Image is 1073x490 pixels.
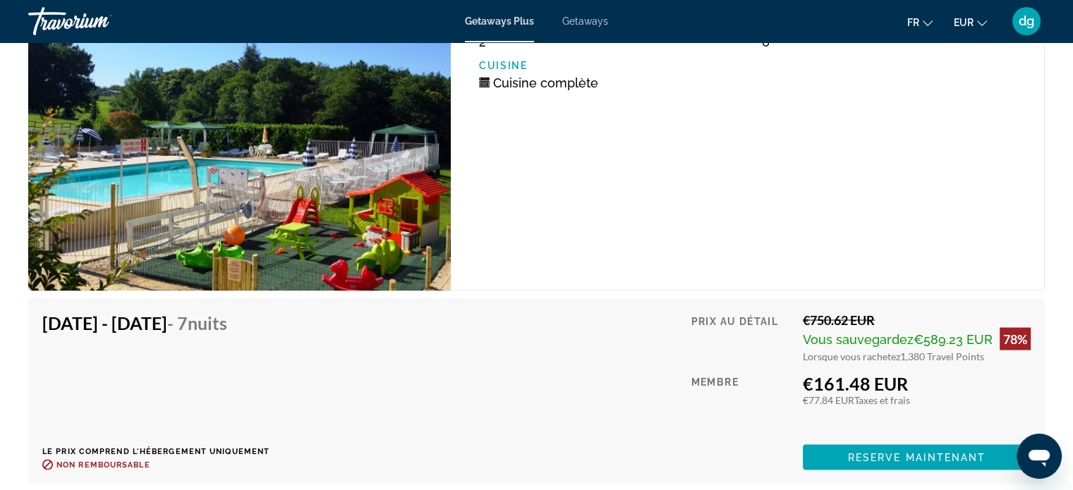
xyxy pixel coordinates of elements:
[1017,434,1062,479] iframe: Bouton de lancement de la fenêtre de messagerie
[465,16,534,27] a: Getaways Plus
[188,312,227,333] span: nuits
[691,312,792,362] div: Prix au détail
[900,350,984,362] span: 1,380 Travel Points
[954,12,987,32] button: Change currency
[803,350,900,362] span: Lorsque vous rachetez
[28,3,169,39] a: Travorium
[854,393,910,405] span: Taxes et frais
[42,446,269,455] p: Le prix comprend l'hébergement uniquement
[479,60,748,71] p: Cuisine
[56,460,150,469] span: Non remboursable
[1000,327,1031,350] div: 78%
[907,12,933,32] button: Change language
[803,444,1031,470] button: Reserve maintenant
[914,331,993,346] span: €589.23 EUR
[803,312,1031,327] div: €750.62 EUR
[803,331,914,346] span: Vous sauvegardez
[691,372,792,434] div: Membre
[1019,14,1034,28] span: dg
[803,372,1031,393] div: €161.48 EUR
[1008,6,1045,36] button: User Menu
[954,17,974,28] span: EUR
[167,312,227,333] span: - 7
[848,451,986,463] span: Reserve maintenant
[562,16,608,27] a: Getaways
[493,75,598,90] span: Cuisine complète
[907,17,919,28] span: fr
[803,393,1031,405] div: €77.84 EUR
[42,312,259,333] h4: [DATE] - [DATE]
